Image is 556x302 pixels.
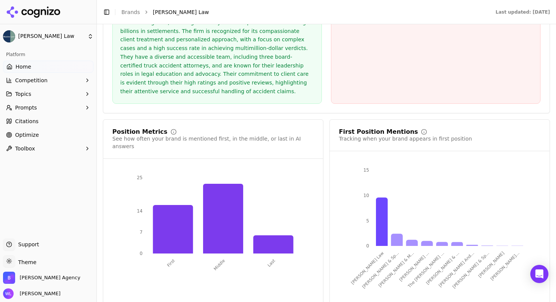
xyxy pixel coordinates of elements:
div: Platform [3,49,93,61]
tspan: 7 [140,230,143,235]
tspan: 10 [363,192,369,198]
span: Citations [15,117,39,125]
div: First Position Mentions [339,129,418,135]
button: Open user button [3,288,61,299]
tspan: [PERSON_NAME] & M... [377,250,415,288]
tspan: 0 [140,251,143,256]
button: Toolbox [3,142,93,155]
span: [PERSON_NAME] [17,290,61,297]
span: [PERSON_NAME] Law [153,8,209,16]
tspan: 14 [137,208,143,214]
img: Wendy Lindars [3,288,14,299]
button: Topics [3,88,93,100]
div: [PERSON_NAME] Law has a strong reputation for its expertise in truck accident litigation, boastin... [120,9,314,96]
a: Home [3,61,93,73]
span: Support [15,241,39,248]
span: Theme [15,259,36,265]
tspan: First [166,258,176,268]
tspan: [PERSON_NAME] & Sp... [452,250,490,289]
div: Tracking when your brand appears in first position [339,135,472,142]
div: See how often your brand is mentioned first, in the middle, or last in AI answers [112,135,314,150]
tspan: Middle [213,258,226,271]
div: Position Metrics [112,129,168,135]
div: Open Intercom Messenger [530,265,548,283]
a: Optimize [3,129,93,141]
tspan: 0 [366,243,369,249]
tspan: The [PERSON_NAME] ... [407,250,445,289]
tspan: 5 [366,218,369,223]
nav: breadcrumb [121,8,480,16]
tspan: 25 [137,175,143,180]
span: Topics [15,90,31,98]
div: Last updated: [DATE] [495,9,550,15]
span: Competition [15,77,48,84]
button: Prompts [3,102,93,114]
a: Citations [3,115,93,127]
img: Bob Agency [3,272,15,284]
span: [PERSON_NAME] Law [18,33,84,40]
span: Toolbox [15,145,35,152]
a: Brands [121,9,140,15]
tspan: [PERSON_NAME] & ... [425,250,460,285]
tspan: [PERSON_NAME] Law [350,250,385,285]
tspan: Last [267,258,276,268]
img: Munley Law [3,30,15,42]
span: Bob Agency [20,274,80,281]
span: Optimize [15,131,39,139]
tspan: [PERSON_NAME] ... [398,250,430,282]
tspan: 15 [363,167,369,173]
tspan: [PERSON_NAME] [477,250,505,279]
button: Competition [3,74,93,86]
span: Prompts [15,104,37,111]
tspan: [PERSON_NAME] And... [438,250,475,288]
span: Home [16,63,31,70]
button: Open organization switcher [3,272,80,284]
tspan: [PERSON_NAME] & Sp... [361,250,400,289]
tspan: [PERSON_NAME]... [490,250,520,281]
